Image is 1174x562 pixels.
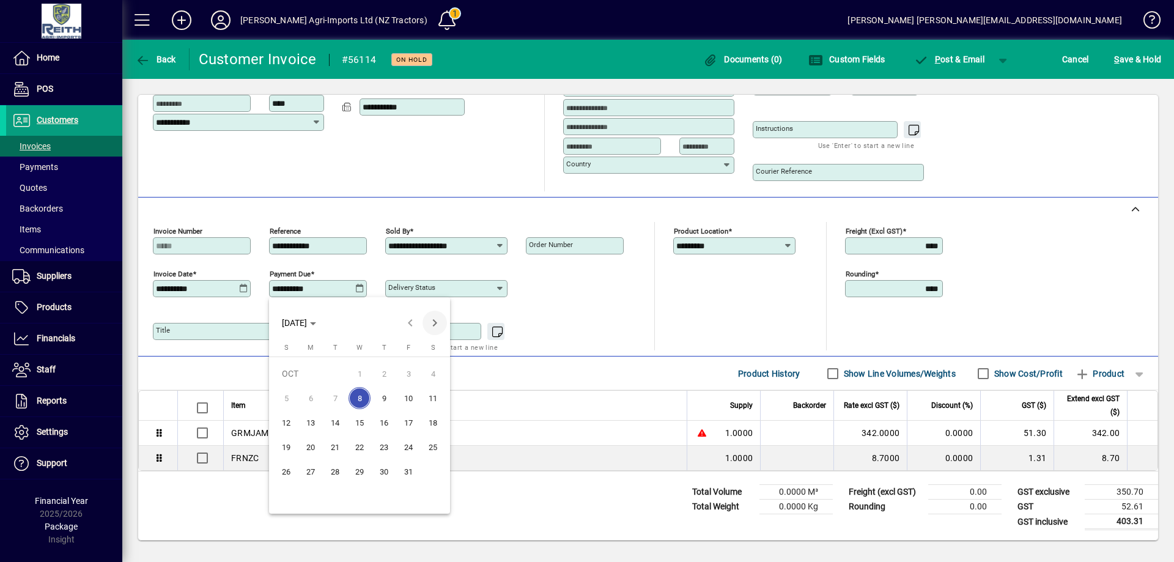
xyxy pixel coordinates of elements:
button: Thu Oct 02 2025 [372,361,396,386]
span: 5 [275,387,297,409]
button: Wed Oct 08 2025 [347,386,372,410]
span: 25 [422,436,444,458]
span: 30 [373,460,395,483]
button: Fri Oct 03 2025 [396,361,421,386]
span: S [431,344,435,352]
span: 2 [373,363,395,385]
button: Wed Oct 01 2025 [347,361,372,386]
td: OCT [274,361,347,386]
span: [DATE] [282,318,307,328]
button: Sat Oct 04 2025 [421,361,445,386]
span: 18 [422,412,444,434]
button: Next month [423,311,447,335]
span: 13 [300,412,322,434]
button: Fri Oct 24 2025 [396,435,421,459]
span: 24 [397,436,419,458]
span: 4 [422,363,444,385]
button: Mon Oct 06 2025 [298,386,323,410]
button: Sun Oct 19 2025 [274,435,298,459]
span: 14 [324,412,346,434]
span: 16 [373,412,395,434]
button: Sat Oct 18 2025 [421,410,445,435]
button: Fri Oct 17 2025 [396,410,421,435]
button: Tue Oct 14 2025 [323,410,347,435]
button: Fri Oct 31 2025 [396,459,421,484]
span: 12 [275,412,297,434]
span: 22 [349,436,371,458]
span: 1 [349,363,371,385]
span: 27 [300,460,322,483]
button: Tue Oct 28 2025 [323,459,347,484]
button: Thu Oct 23 2025 [372,435,396,459]
span: 31 [397,460,419,483]
span: 8 [349,387,371,409]
button: Wed Oct 29 2025 [347,459,372,484]
span: W [356,344,363,352]
button: Wed Oct 15 2025 [347,410,372,435]
span: 23 [373,436,395,458]
button: Thu Oct 16 2025 [372,410,396,435]
span: S [284,344,289,352]
button: Tue Oct 07 2025 [323,386,347,410]
button: Tue Oct 21 2025 [323,435,347,459]
span: 29 [349,460,371,483]
button: Fri Oct 10 2025 [396,386,421,410]
button: Sun Oct 05 2025 [274,386,298,410]
button: Mon Oct 27 2025 [298,459,323,484]
span: 21 [324,436,346,458]
span: 7 [324,387,346,409]
span: 28 [324,460,346,483]
span: 17 [397,412,419,434]
span: T [333,344,338,352]
span: M [308,344,314,352]
button: Thu Oct 09 2025 [372,386,396,410]
span: 3 [397,363,419,385]
button: Thu Oct 30 2025 [372,459,396,484]
span: 19 [275,436,297,458]
button: Sat Oct 25 2025 [421,435,445,459]
span: 11 [422,387,444,409]
button: Wed Oct 22 2025 [347,435,372,459]
span: 15 [349,412,371,434]
button: Sun Oct 12 2025 [274,410,298,435]
button: Choose month and year [277,312,321,334]
button: Sat Oct 11 2025 [421,386,445,410]
button: Mon Oct 13 2025 [298,410,323,435]
button: Mon Oct 20 2025 [298,435,323,459]
span: 10 [397,387,419,409]
button: Sun Oct 26 2025 [274,459,298,484]
span: 9 [373,387,395,409]
span: T [382,344,386,352]
span: F [407,344,410,352]
span: 6 [300,387,322,409]
span: 26 [275,460,297,483]
span: 20 [300,436,322,458]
